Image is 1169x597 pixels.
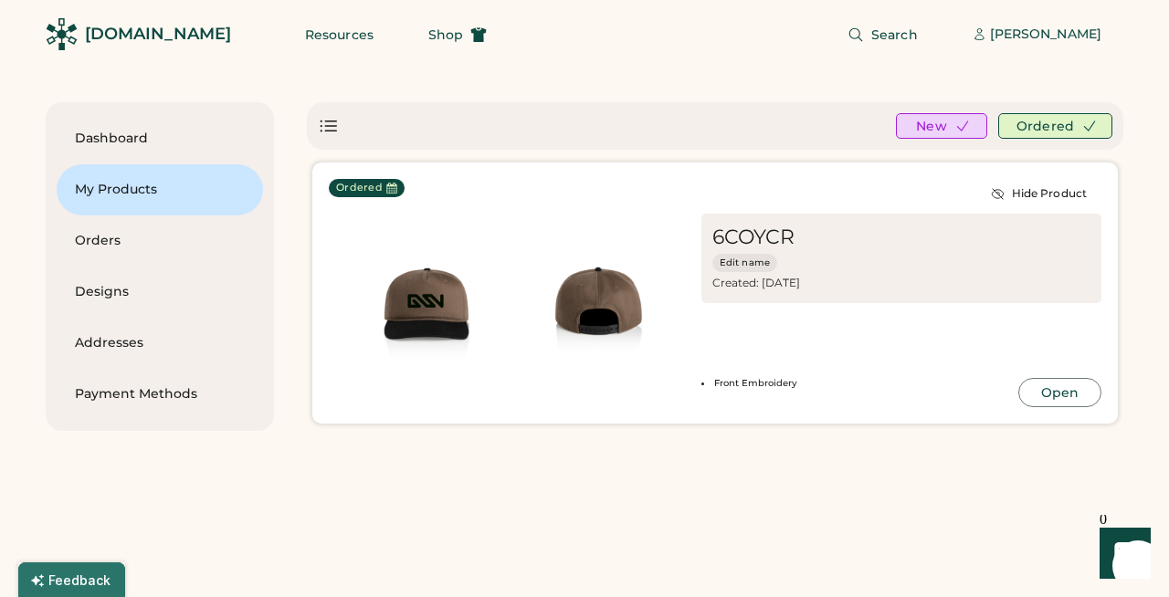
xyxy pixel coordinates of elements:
button: Ordered [998,113,1112,139]
div: Payment Methods [75,385,245,403]
div: Created: [DATE] [712,276,921,290]
span: Shop [428,28,463,41]
li: Front Embroidery [701,378,1013,389]
span: Search [871,28,918,41]
button: Open [1018,378,1101,407]
div: [DOMAIN_NAME] [85,23,231,46]
div: My Products [75,181,245,199]
div: 6COYCR [712,225,804,250]
button: Resources [283,16,395,53]
div: Addresses [75,334,245,352]
img: generate-image [340,225,511,396]
div: [PERSON_NAME] [990,26,1101,44]
button: Edit name [712,254,777,272]
button: Hide Product [976,179,1101,208]
button: Shop [406,16,509,53]
div: Ordered [336,181,383,195]
img: generate-image [511,225,683,396]
button: Search [826,16,940,53]
div: Designs [75,283,245,301]
div: Dashboard [75,130,245,148]
button: Last Order Date: [386,183,397,194]
iframe: Front Chat [1082,515,1161,593]
div: Show list view [318,115,340,137]
div: Orders [75,232,245,250]
img: Rendered Logo - Screens [46,18,78,50]
button: New [896,113,987,139]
